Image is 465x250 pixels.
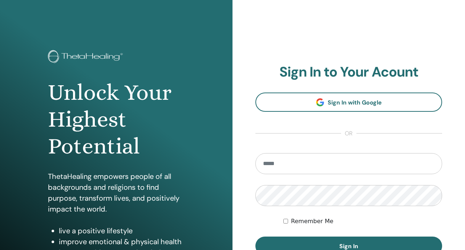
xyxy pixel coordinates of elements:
[255,64,442,81] h2: Sign In to Your Acount
[48,171,185,214] p: ThetaHealing empowers people of all backgrounds and religions to find purpose, transform lives, a...
[339,242,358,250] span: Sign In
[59,225,185,236] li: live a positive lifestyle
[59,236,185,247] li: improve emotional & physical health
[291,217,333,226] label: Remember Me
[328,99,382,106] span: Sign In with Google
[255,93,442,112] a: Sign In with Google
[48,79,185,160] h1: Unlock Your Highest Potential
[283,217,442,226] div: Keep me authenticated indefinitely or until I manually logout
[341,129,356,138] span: or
